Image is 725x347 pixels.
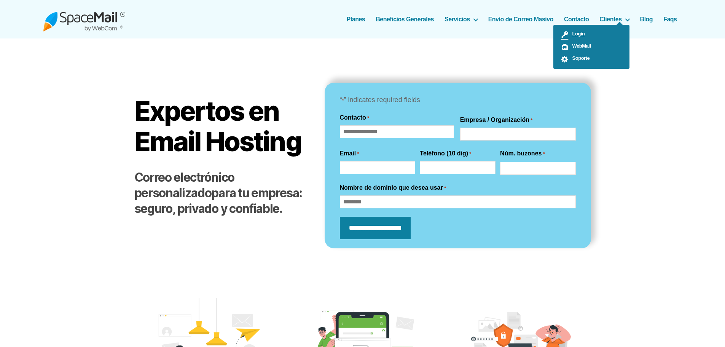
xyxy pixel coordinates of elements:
[134,170,309,217] h2: para tu empresa: seguro, privado y confiable.
[569,43,591,49] span: WebMail
[500,149,545,158] label: Núm. buzones
[460,115,533,125] label: Empresa / Organización
[553,29,629,41] a: Login
[599,16,629,23] a: Clientes
[640,16,653,23] a: Blog
[488,16,553,23] a: Envío de Correo Masivo
[43,7,125,32] img: Spacemail
[553,53,629,65] a: Soporte
[376,16,434,23] a: Beneficios Generales
[553,41,629,53] a: WebMail
[340,113,370,122] legend: Contacto
[420,149,471,158] label: Teléfono (10 dig)
[347,16,365,23] a: Planes
[445,16,478,23] a: Servicios
[134,170,234,200] strong: Correo electrónico personalizado
[564,16,589,23] a: Contacto
[663,16,677,23] a: Faqs
[134,96,309,157] h1: Expertos en Email Hosting
[340,94,576,106] p: “ ” indicates required fields
[351,16,682,23] nav: Horizontal
[569,31,585,37] span: Login
[340,149,359,158] label: Email
[569,55,590,61] span: Soporte
[340,183,446,192] label: Nombre de dominio que desea usar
